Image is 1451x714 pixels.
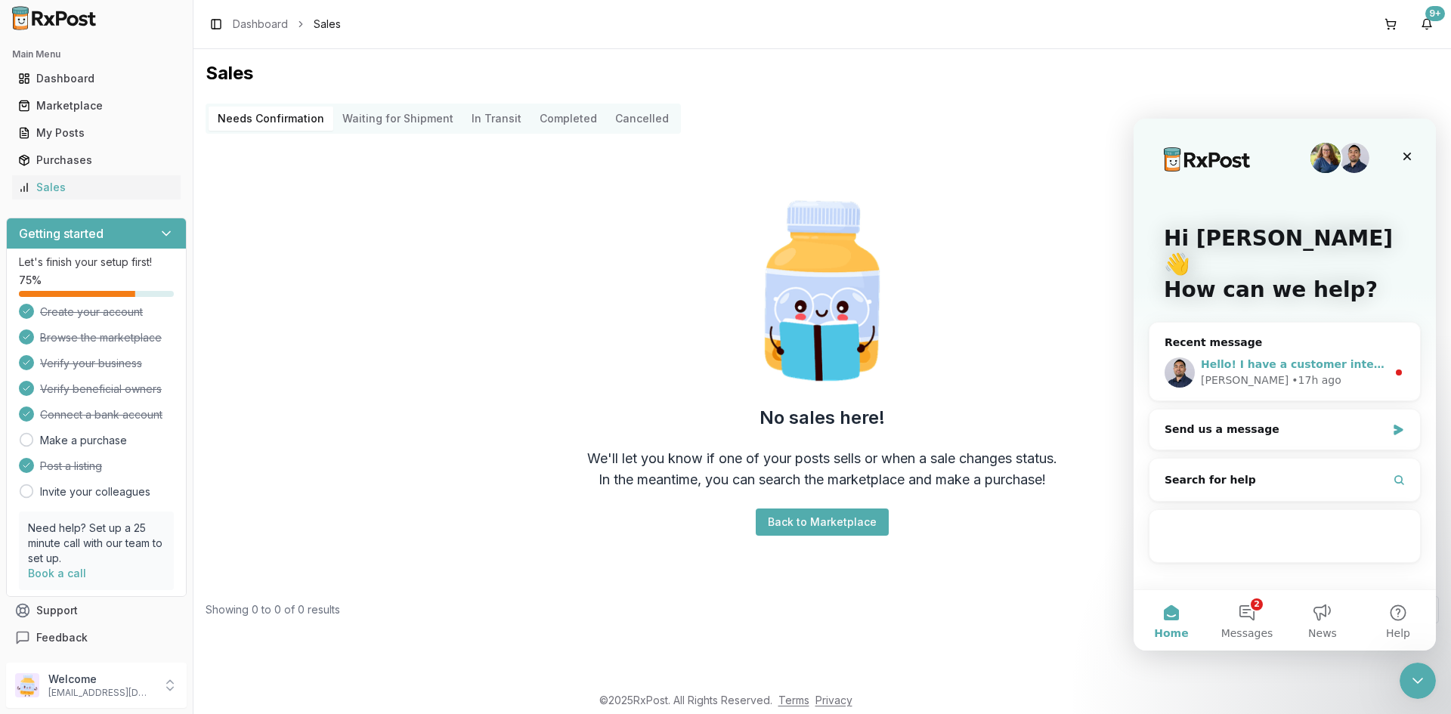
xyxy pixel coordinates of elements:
[20,509,54,520] span: Home
[6,6,103,30] img: RxPost Logo
[6,175,187,199] button: Sales
[67,254,155,270] div: [PERSON_NAME]
[28,521,165,566] p: Need help? Set up a 25 minute call with our team to set up.
[233,17,341,32] nav: breadcrumb
[15,290,287,332] div: Send us a message
[12,92,181,119] a: Marketplace
[18,98,175,113] div: Marketplace
[40,356,142,371] span: Verify your business
[252,509,277,520] span: Help
[40,330,162,345] span: Browse the marketplace
[19,224,104,243] h3: Getting started
[333,107,463,131] button: Waiting for Shipment
[40,407,162,422] span: Connect a bank account
[1134,119,1436,651] iframe: Intercom live chat
[40,304,143,320] span: Create your account
[599,469,1046,490] div: In the meantime, you can search the marketplace and make a purchase!
[6,597,187,624] button: Support
[206,602,340,617] div: Showing 0 to 0 of 0 results
[1425,6,1445,21] div: 9+
[40,459,102,474] span: Post a listing
[12,48,181,60] h2: Main Menu
[1415,12,1439,36] button: 9+
[756,508,889,536] button: Back to Marketplace
[725,194,919,388] img: Smart Pill Bottle
[31,303,252,319] div: Send us a message
[18,153,175,168] div: Purchases
[36,630,88,645] span: Feedback
[12,147,181,174] a: Purchases
[6,148,187,172] button: Purchases
[18,180,175,195] div: Sales
[463,107,531,131] button: In Transit
[40,382,162,397] span: Verify beneficial owners
[12,174,181,201] a: Sales
[606,107,678,131] button: Cancelled
[815,694,852,706] a: Privacy
[67,240,590,252] span: Hello! I have a customer interested in [MEDICAL_DATA] he is offering $2000 for 1 bottle
[31,354,122,369] span: Search for help
[22,346,280,376] button: Search for help
[233,17,288,32] a: Dashboard
[6,66,187,91] button: Dashboard
[531,107,606,131] button: Completed
[760,406,885,430] h2: No sales here!
[40,433,127,448] a: Make a purchase
[587,448,1057,469] div: We'll let you know if one of your posts sells or when a sale changes status.
[209,107,333,131] button: Needs Confirmation
[175,509,203,520] span: News
[12,119,181,147] a: My Posts
[19,273,42,288] span: 75 %
[6,94,187,118] button: Marketplace
[15,673,39,697] img: User avatar
[227,471,302,532] button: Help
[314,17,341,32] span: Sales
[158,254,207,270] div: • 17h ago
[6,624,187,651] button: Feedback
[28,567,86,580] a: Book a call
[6,121,187,145] button: My Posts
[19,255,174,270] p: Let's finish your setup first!
[12,65,181,92] a: Dashboard
[88,509,140,520] span: Messages
[48,687,153,699] p: [EMAIL_ADDRESS][DOMAIN_NAME]
[206,61,1439,85] h1: Sales
[778,694,809,706] a: Terms
[1400,663,1436,699] iframe: Intercom live chat
[18,125,175,141] div: My Posts
[260,24,287,51] div: Close
[40,484,150,499] a: Invite your colleagues
[48,672,153,687] p: Welcome
[151,471,227,532] button: News
[76,471,151,532] button: Messages
[18,71,175,86] div: Dashboard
